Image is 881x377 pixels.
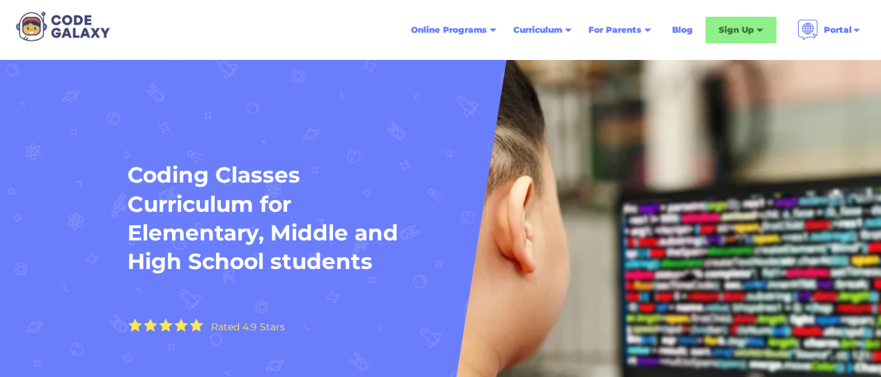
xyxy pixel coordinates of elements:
[127,161,406,276] h1: Coding Classes Curriculum for Elementary, Middle and High School students
[174,318,188,332] img: Yellow Star - the Code Galaxy
[143,318,157,332] img: Yellow Star - the Code Galaxy
[513,23,562,37] div: Curriculum
[128,318,142,332] img: Yellow Star - the Code Galaxy
[411,23,487,37] div: Online Programs
[719,23,754,37] div: Sign Up
[588,23,641,37] div: For Parents
[211,322,285,332] div: Rated 4.9 Stars
[824,23,852,37] div: Portal
[664,17,701,43] a: Blog
[189,318,203,332] img: Yellow Star - the Code Galaxy
[159,318,173,332] img: Yellow Star - the Code Galaxy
